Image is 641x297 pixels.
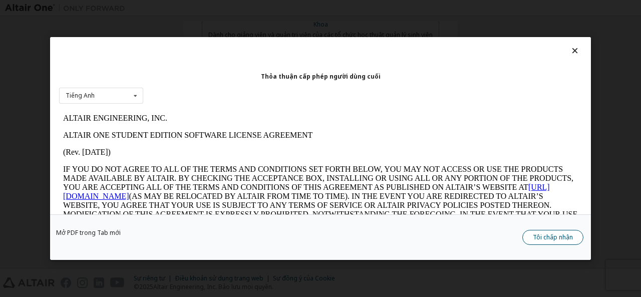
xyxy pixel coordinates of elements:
[4,21,519,30] p: ALTAIR ONE STUDENT EDITION SOFTWARE LICENSE AGREEMENT
[4,4,519,13] p: ALTAIR ENGINEERING, INC.
[261,72,381,81] font: Thỏa thuận cấp phép người dùng cuối
[522,230,583,245] button: Tôi chấp nhận
[4,73,491,91] a: [URL][DOMAIN_NAME]
[66,91,95,100] font: Tiếng Anh
[4,38,519,47] p: (Rev. [DATE])
[4,55,519,127] p: IF YOU DO NOT AGREE TO ALL OF THE TERMS AND CONDITIONS SET FORTH BELOW, YOU MAY NOT ACCESS OR USE...
[56,230,121,236] a: Mở PDF trong Tab mới
[56,228,121,237] font: Mở PDF trong Tab mới
[533,233,573,241] font: Tôi chấp nhận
